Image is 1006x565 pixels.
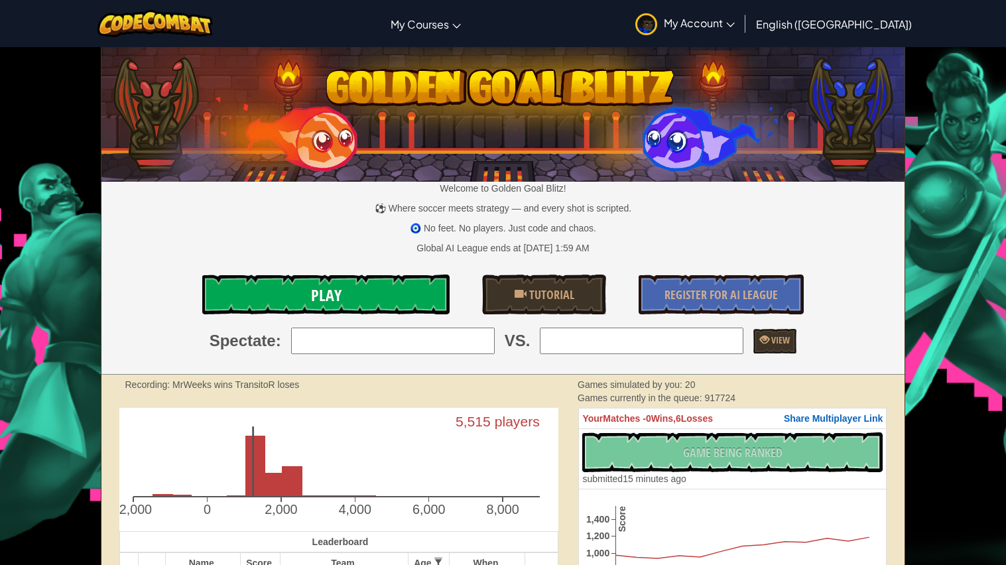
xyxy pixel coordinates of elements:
span: Play [311,284,342,306]
a: My Courses [384,6,468,42]
img: CodeCombat logo [97,10,214,37]
span: My Courses [391,17,449,31]
span: Your [582,413,603,424]
text: Score [617,506,627,532]
a: Register for AI League [639,275,803,314]
a: Tutorial [482,275,605,314]
span: Wins, [651,413,676,424]
text: 8,000 [487,503,519,517]
p: ⚽ Where soccer meets strategy — and every shot is scripted. [101,202,905,215]
p: Welcome to Golden Goal Blitz! [101,182,905,195]
span: Tutorial [527,286,574,303]
text: 1,400 [586,515,609,525]
text: 6,000 [412,503,445,517]
text: 5,515 players [456,414,540,430]
span: Spectate [210,330,276,352]
text: -2,000 [115,503,152,517]
text: 0 [204,503,211,517]
th: 0 6 [579,408,887,429]
span: Leaderboard [312,536,369,547]
span: Register for AI League [664,286,778,303]
div: Global AI League ends at [DATE] 1:59 AM [416,241,589,255]
span: 20 [685,379,696,390]
span: View [769,334,790,346]
span: Games simulated by you: [578,379,685,390]
text: 4,000 [339,503,371,517]
span: 917724 [704,393,735,403]
span: Games currently in the queue: [578,393,704,403]
p: 🧿 No feet. No players. Just code and chaos. [101,221,905,235]
span: VS. [505,330,531,352]
span: My Account [664,16,735,30]
span: English ([GEOGRAPHIC_DATA]) [756,17,912,31]
text: 1,000 [586,548,609,558]
text: 2,000 [265,503,297,517]
img: avatar [635,13,657,35]
img: Golden Goal [101,42,905,182]
span: Share Multiplayer Link [784,413,883,424]
text: 1,200 [586,531,609,542]
strong: Recording: MrWeeks wins TransitoR loses [125,379,300,390]
span: Matches - [603,413,646,424]
div: 15 minutes ago [582,472,686,485]
a: My Account [629,3,741,44]
span: : [276,330,281,352]
a: English ([GEOGRAPHIC_DATA]) [749,6,918,42]
span: Losses [681,413,713,424]
span: submitted [582,473,623,484]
